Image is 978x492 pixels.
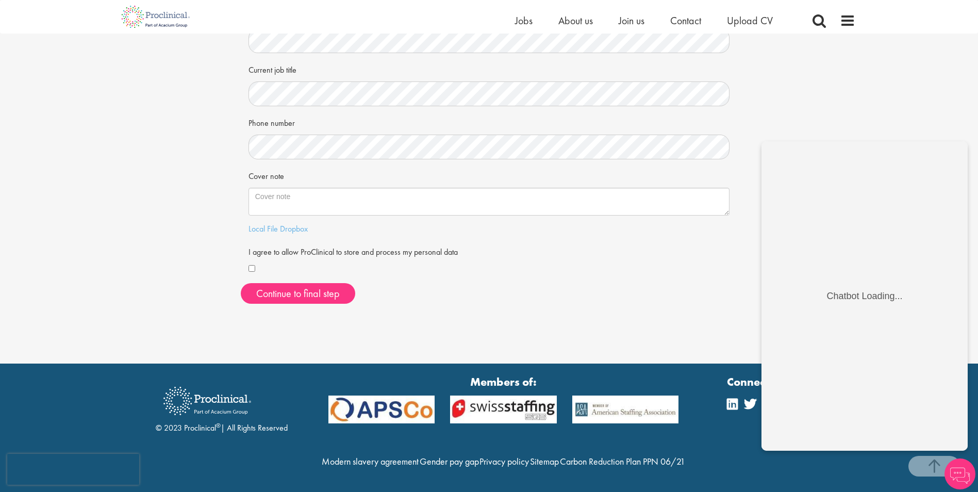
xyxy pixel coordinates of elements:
label: I agree to allow ProClinical to store and process my personal data [248,243,458,258]
iframe: reCAPTCHA [7,454,139,485]
img: APSCo [321,396,443,424]
label: Phone number [248,114,295,129]
img: APSCo [565,396,687,424]
a: Upload CV [727,14,773,27]
div: Chatbot Loading... [65,150,141,160]
a: Dropbox [280,223,308,234]
a: Jobs [515,14,533,27]
img: Chatbot [944,458,975,489]
div: © 2023 Proclinical | All Rights Reserved [156,379,288,434]
a: Local File [248,223,278,234]
a: Sitemap [530,455,559,467]
a: Gender pay gap [420,455,479,467]
sup: ® [216,421,221,430]
a: Modern slavery agreement [322,455,419,467]
img: APSCo [442,396,565,424]
label: Cover note [248,167,284,183]
label: Current job title [248,61,296,76]
a: About us [558,14,593,27]
a: Carbon Reduction Plan PPN 06/21 [560,455,685,467]
a: Join us [619,14,644,27]
button: Continue to final step [241,283,355,304]
a: Contact [670,14,701,27]
strong: Connect with us: [727,374,815,390]
a: Privacy policy [479,455,529,467]
img: Proclinical Recruitment [156,380,259,422]
strong: Members of: [328,374,679,390]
